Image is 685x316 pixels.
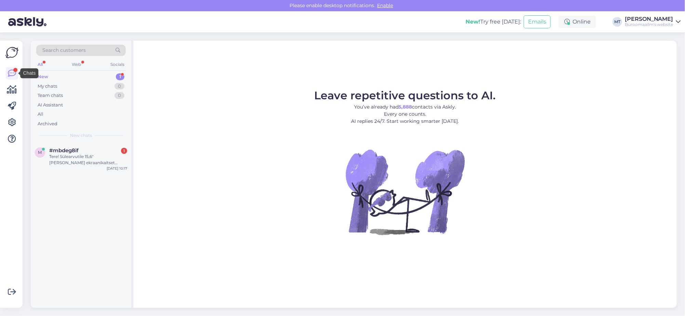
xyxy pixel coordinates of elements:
[399,104,412,110] b: 5,888
[115,83,124,90] div: 0
[375,2,395,9] span: Enable
[70,132,92,139] span: New chats
[71,60,83,69] div: Web
[344,130,467,253] img: No Chat active
[38,102,63,109] div: AI Assistant
[49,154,127,166] div: Tere! Sülearvutile 15,6" [PERSON_NAME] ekraanikaitset [PERSON_NAME] valguse vastu, midagi väga tõ...
[109,60,126,69] div: Socials
[42,47,86,54] span: Search customers
[38,73,48,80] div: New
[524,15,551,28] button: Emails
[107,166,127,171] div: [DATE] 10:17
[314,103,496,125] p: You’ve already had contacts via Askly. Every one counts. AI replies 24/7. Start working smarter [...
[116,73,124,80] div: 1
[38,120,57,127] div: Archived
[625,16,681,27] a: [PERSON_NAME]Büroomaailm's website
[466,18,480,25] b: New!
[49,147,79,154] span: #mbdeg8if
[38,111,43,118] div: All
[21,68,39,78] div: Chats
[466,18,521,26] div: Try free [DATE]:
[36,60,44,69] div: All
[121,148,127,154] div: 1
[314,89,496,102] span: Leave repetitive questions to AI.
[38,83,57,90] div: My chats
[5,46,18,59] img: Askly Logo
[559,16,596,28] div: Online
[115,92,124,99] div: 0
[38,150,42,155] span: m
[625,16,673,22] div: [PERSON_NAME]
[38,92,63,99] div: Team chats
[613,17,622,27] div: MT
[625,22,673,27] div: Büroomaailm's website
